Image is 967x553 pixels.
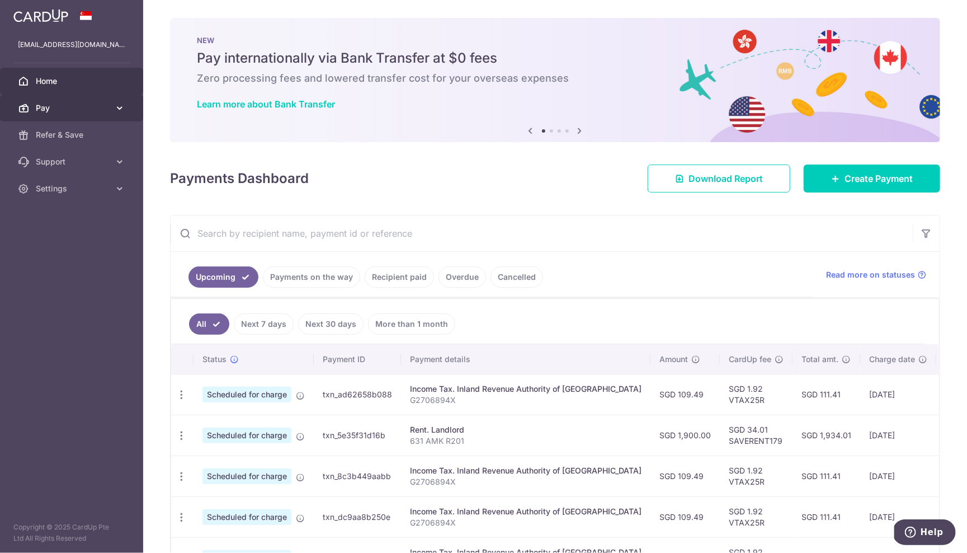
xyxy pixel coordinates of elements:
span: Download Report [688,172,763,185]
td: SGD 111.41 [793,456,860,496]
td: SGD 1,900.00 [650,415,720,456]
td: txn_5e35f31d16b [314,415,401,456]
td: txn_dc9aa8b250e [314,496,401,537]
a: Recipient paid [365,266,434,288]
td: [DATE] [860,415,936,456]
p: G2706894X [410,395,641,406]
span: Scheduled for charge [202,509,291,525]
td: txn_ad62658b088 [314,374,401,415]
a: All [189,313,229,335]
td: [DATE] [860,374,936,415]
img: Bank transfer banner [170,18,940,142]
span: Support [36,156,110,167]
span: Total amt. [801,354,838,365]
span: Charge date [869,354,915,365]
a: Create Payment [804,165,940,193]
p: [EMAIL_ADDRESS][DOMAIN_NAME] [18,39,125,50]
span: Scheduled for charge [202,468,291,484]
a: More than 1 month [368,313,455,335]
span: CardUp fee [729,354,771,365]
td: SGD 1.92 VTAX25R [720,374,793,415]
td: SGD 111.41 [793,496,860,537]
a: Next 30 days [298,313,364,335]
h4: Payments Dashboard [170,168,309,189]
div: Income Tax. Inland Revenue Authority of [GEOGRAPHIC_DATA] [410,465,641,476]
td: SGD 1,934.01 [793,415,860,456]
span: Home [36,76,110,87]
span: Scheduled for charge [202,428,291,443]
a: Payments on the way [263,266,360,288]
span: Amount [659,354,688,365]
a: Next 7 days [234,313,294,335]
td: SGD 1.92 VTAX25R [720,496,793,537]
iframe: Opens a widget where you can find more information [894,519,956,547]
div: Income Tax. Inland Revenue Authority of [GEOGRAPHIC_DATA] [410,383,641,395]
input: Search by recipient name, payment id or reference [171,215,913,251]
h5: Pay internationally via Bank Transfer at $0 fees [197,49,913,67]
a: Upcoming [188,266,258,288]
td: SGD 109.49 [650,374,720,415]
img: CardUp [13,9,68,22]
td: SGD 109.49 [650,496,720,537]
span: Pay [36,102,110,114]
td: SGD 34.01 SAVERENT179 [720,415,793,456]
th: Payment ID [314,345,401,374]
p: G2706894X [410,517,641,528]
span: Create Payment [845,172,913,185]
a: Overdue [438,266,486,288]
h6: Zero processing fees and lowered transfer cost for your overseas expenses [197,72,913,85]
p: 631 AMK R201 [410,435,641,447]
td: [DATE] [860,496,936,537]
td: [DATE] [860,456,936,496]
span: Settings [36,183,110,194]
a: Download Report [648,165,790,193]
td: txn_8c3b449aabb [314,456,401,496]
span: Scheduled for charge [202,387,291,402]
span: Read more on statuses [826,269,915,280]
td: SGD 109.49 [650,456,720,496]
p: NEW [197,36,913,45]
div: Income Tax. Inland Revenue Authority of [GEOGRAPHIC_DATA] [410,506,641,517]
td: SGD 111.41 [793,374,860,415]
div: Rent. Landlord [410,424,641,435]
a: Learn more about Bank Transfer [197,99,335,110]
span: Status [202,354,227,365]
a: Cancelled [490,266,543,288]
span: Refer & Save [36,129,110,140]
p: G2706894X [410,476,641,488]
a: Read more on statuses [826,269,926,280]
td: SGD 1.92 VTAX25R [720,456,793,496]
th: Payment details [401,345,650,374]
